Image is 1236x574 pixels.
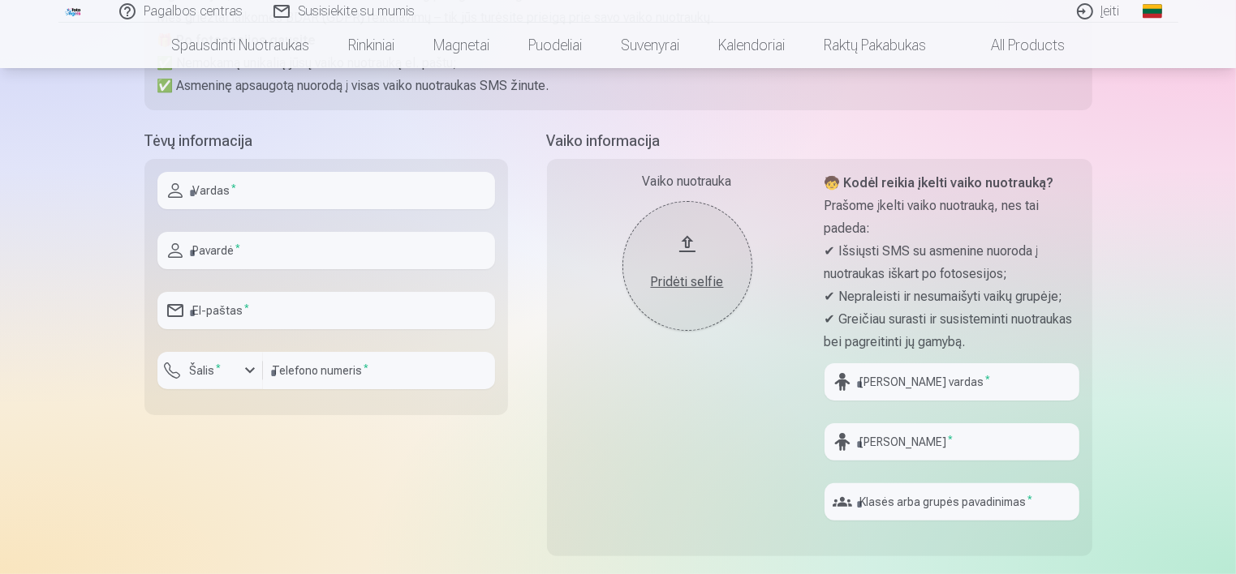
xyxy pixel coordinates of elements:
a: Suvenyrai [601,23,699,68]
strong: 🧒 Kodėl reikia įkelti vaiko nuotrauką? [825,175,1054,191]
p: ✔ Išsiųsti SMS su asmenine nuoroda į nuotraukas iškart po fotosesijos; [825,240,1079,285]
p: Prašome įkelti vaiko nuotrauką, nes tai padeda: [825,195,1079,240]
a: Spausdinti nuotraukas [152,23,329,68]
a: Rinkiniai [329,23,414,68]
a: All products [945,23,1084,68]
div: Pridėti selfie [639,272,736,292]
button: Šalis* [157,352,263,389]
h5: Tėvų informacija [144,130,508,152]
p: ✅ Asmeninę apsaugotą nuorodą į visas vaiko nuotraukas SMS žinute. [157,75,1079,97]
a: Magnetai [414,23,509,68]
a: Raktų pakabukas [804,23,945,68]
button: Pridėti selfie [622,201,752,331]
a: Puodeliai [509,23,601,68]
img: /fa2 [65,6,83,16]
label: Šalis [183,362,228,379]
a: Kalendoriai [699,23,804,68]
h5: Vaiko informacija [547,130,1092,152]
div: Vaiko nuotrauka [560,172,815,191]
p: ✔ Greičiau surasti ir susisteminti nuotraukas bei pagreitinti jų gamybą. [825,308,1079,353]
p: ✔ Nepraleisti ir nesumaišyti vaikų grupėje; [825,285,1079,308]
